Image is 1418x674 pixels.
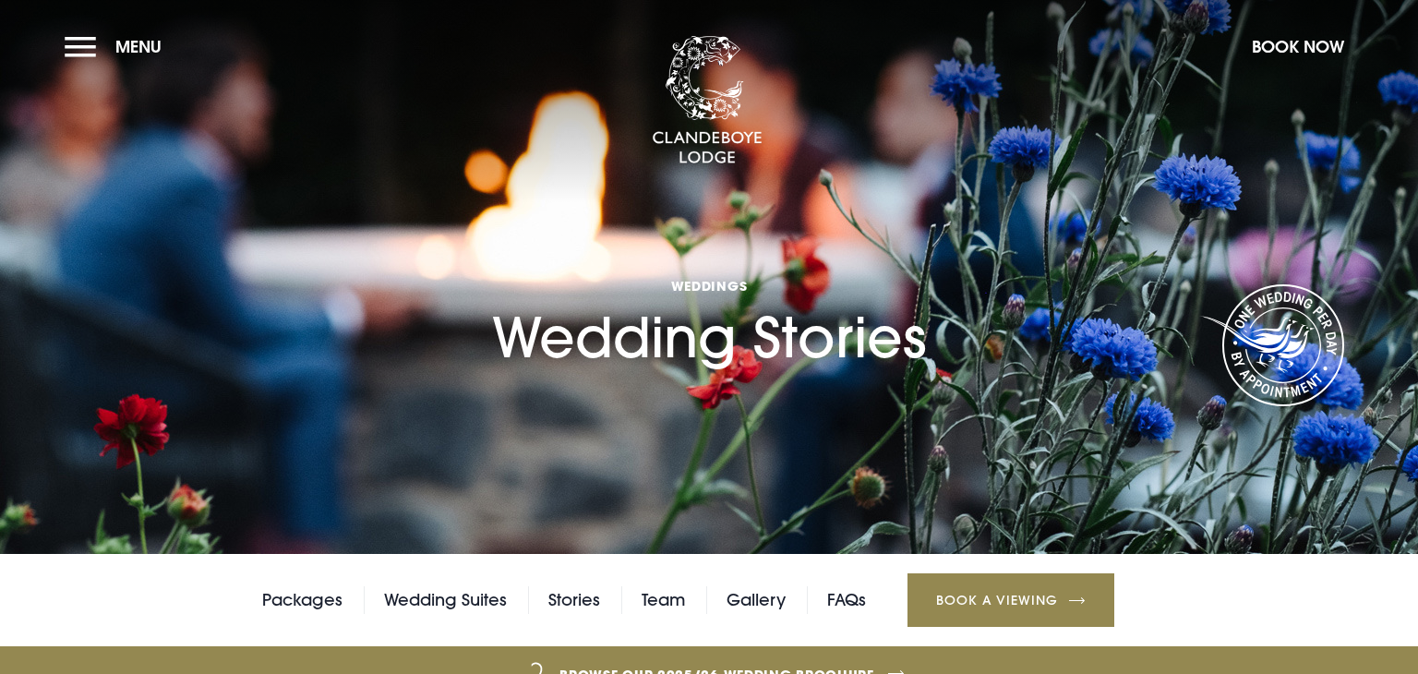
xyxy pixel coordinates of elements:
[548,586,600,614] a: Stories
[907,573,1114,627] a: Book a Viewing
[652,36,763,165] img: Clandeboye Lodge
[1243,27,1353,66] button: Book Now
[384,586,507,614] a: Wedding Suites
[262,586,342,614] a: Packages
[492,193,926,370] h1: Wedding Stories
[642,586,685,614] a: Team
[727,586,786,614] a: Gallery
[827,586,866,614] a: FAQs
[115,36,162,57] span: Menu
[492,277,926,295] span: Weddings
[65,27,171,66] button: Menu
